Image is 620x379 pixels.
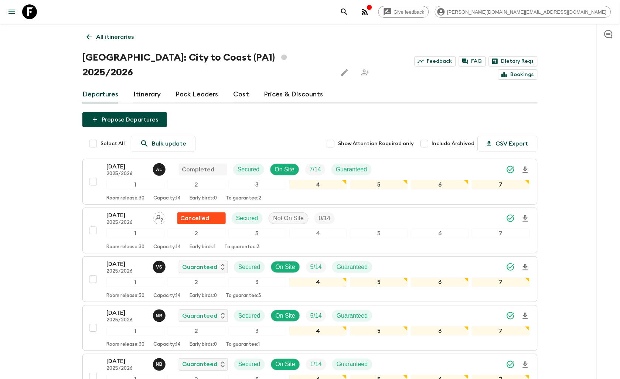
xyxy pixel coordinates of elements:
[506,214,515,223] svg: Synced Successfully
[82,159,538,205] button: [DATE]2025/2026Abdiel LuisCompletedSecuredOn SiteTrip FillGuaranteed1234567Room release:30Capacit...
[153,358,167,371] button: NB
[190,195,217,201] p: Early birds: 0
[289,277,347,287] div: 4
[269,212,309,224] div: Not On Site
[305,164,326,175] div: Trip Fill
[131,136,195,151] a: Bulk update
[167,180,225,189] div: 2
[289,180,347,189] div: 4
[319,214,330,223] p: 0 / 14
[306,310,326,322] div: Trip Fill
[234,359,265,371] div: Secured
[190,293,217,299] p: Early birds: 0
[310,165,321,174] p: 7 / 14
[153,342,181,348] p: Capacity: 14
[106,211,147,220] p: [DATE]
[443,9,611,15] span: [PERSON_NAME][DOMAIN_NAME][EMAIL_ADDRESS][DOMAIN_NAME]
[182,360,217,369] p: Guaranteed
[506,263,515,272] svg: Synced Successfully
[521,263,530,272] svg: Download Onboarding
[224,244,260,250] p: To guarantee: 3
[153,310,167,322] button: NB
[228,326,286,336] div: 3
[378,6,429,18] a: Give feedback
[271,261,300,273] div: On Site
[82,86,119,103] a: Departures
[82,256,538,302] button: [DATE]2025/2026vincent ScottGuaranteedSecuredOn SiteTrip FillGuaranteed1234567Room release:30Capa...
[273,214,304,223] p: Not On Site
[337,311,368,320] p: Guaranteed
[521,214,530,223] svg: Download Onboarding
[190,342,217,348] p: Early birds: 0
[226,293,261,299] p: To guarantee: 3
[238,311,260,320] p: Secured
[106,229,164,238] div: 1
[390,9,429,15] span: Give feedback
[350,180,408,189] div: 5
[234,310,265,322] div: Secured
[153,165,167,171] span: Abdiel Luis
[4,4,19,19] button: menu
[106,220,147,226] p: 2025/2026
[180,214,209,223] p: Cancelled
[337,360,368,369] p: Guaranteed
[153,263,167,269] span: vincent Scott
[182,311,217,320] p: Guaranteed
[314,212,335,224] div: Trip Fill
[337,263,368,272] p: Guaranteed
[153,361,167,366] span: Nafise Blake
[472,229,530,238] div: 7
[506,360,515,369] svg: Synced Successfully
[489,56,538,66] a: Dietary Reqs
[472,277,530,287] div: 7
[106,162,147,171] p: [DATE]
[234,261,265,273] div: Secured
[336,165,367,174] p: Guaranteed
[233,86,249,103] a: Cost
[506,311,515,320] svg: Synced Successfully
[310,360,322,369] p: 1 / 14
[156,362,163,368] p: N B
[82,208,538,253] button: [DATE]2025/2026Assign pack leaderFlash Pack cancellationSecuredNot On SiteTrip Fill1234567Room re...
[337,4,352,19] button: search adventures
[82,305,538,351] button: [DATE]2025/2026Nafise BlakeGuaranteedSecuredOn SiteTrip FillGuaranteed1234567Room release:30Capac...
[106,269,147,274] p: 2025/2026
[182,165,214,174] p: Completed
[276,263,295,272] p: On Site
[238,360,260,369] p: Secured
[153,261,167,273] button: vS
[82,30,138,44] a: All itineraries
[167,277,225,287] div: 2
[106,366,147,372] p: 2025/2026
[238,165,260,174] p: Secured
[153,244,181,250] p: Capacity: 14
[228,229,286,238] div: 3
[153,214,166,220] span: Assign pack leader
[226,195,261,201] p: To guarantee: 2
[101,140,125,147] span: Select All
[106,293,144,299] p: Room release: 30
[167,229,225,238] div: 2
[276,360,295,369] p: On Site
[350,229,408,238] div: 5
[152,139,186,148] p: Bulk update
[271,359,300,371] div: On Site
[82,112,167,127] button: Propose Departures
[106,171,147,177] p: 2025/2026
[182,263,217,272] p: Guaranteed
[289,326,347,336] div: 4
[106,308,147,317] p: [DATE]
[176,86,218,103] a: Pack Leaders
[96,33,134,41] p: All itineraries
[337,65,352,80] button: Edit this itinerary
[310,311,322,320] p: 5 / 14
[133,86,161,103] a: Itinerary
[167,326,225,336] div: 2
[271,310,300,322] div: On Site
[190,244,215,250] p: Early birds: 1
[106,260,147,269] p: [DATE]
[106,317,147,323] p: 2025/2026
[106,180,164,189] div: 1
[306,261,326,273] div: Trip Fill
[411,229,469,238] div: 6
